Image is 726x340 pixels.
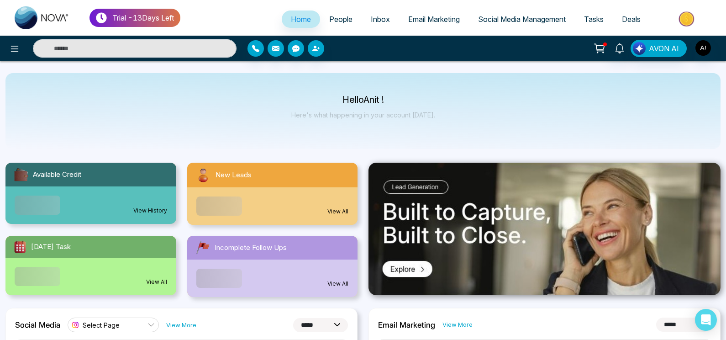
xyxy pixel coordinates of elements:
[182,236,363,297] a: Incomplete Follow UpsView All
[33,170,81,180] span: Available Credit
[15,6,69,29] img: Nova CRM Logo
[133,207,167,215] a: View History
[695,40,711,56] img: User Avatar
[649,43,679,54] span: AVON AI
[195,239,211,256] img: followUps.svg
[631,40,687,57] button: AVON AI
[195,166,212,184] img: newLeads.svg
[478,15,566,24] span: Social Media Management
[327,280,348,288] a: View All
[399,11,469,28] a: Email Marketing
[13,239,27,254] img: todayTask.svg
[584,15,604,24] span: Tasks
[368,163,721,295] img: .
[320,11,362,28] a: People
[182,163,363,225] a: New LeadsView All
[83,321,120,329] span: Select Page
[71,320,80,329] img: instagram
[216,170,252,181] span: New Leads
[622,15,641,24] span: Deals
[378,320,435,329] h2: Email Marketing
[371,15,390,24] span: Inbox
[112,12,174,23] p: Trial - 13 Days Left
[146,278,167,286] a: View All
[633,42,646,55] img: Lead Flow
[31,242,71,252] span: [DATE] Task
[654,9,721,29] img: Market-place.gif
[291,15,311,24] span: Home
[442,320,473,329] a: View More
[291,111,435,119] p: Here's what happening in your account [DATE].
[166,321,196,329] a: View More
[575,11,613,28] a: Tasks
[13,166,29,183] img: availableCredit.svg
[291,96,435,104] p: Hello Anit !
[15,320,60,329] h2: Social Media
[613,11,650,28] a: Deals
[329,15,352,24] span: People
[408,15,460,24] span: Email Marketing
[215,243,287,253] span: Incomplete Follow Ups
[362,11,399,28] a: Inbox
[282,11,320,28] a: Home
[327,207,348,216] a: View All
[695,309,717,331] div: Open Intercom Messenger
[469,11,575,28] a: Social Media Management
